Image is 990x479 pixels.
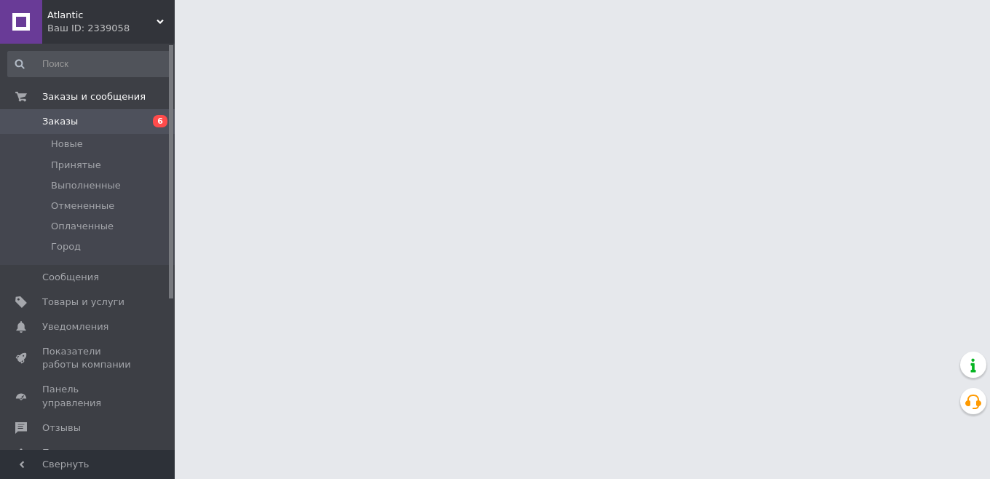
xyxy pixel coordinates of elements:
span: Покупатели [42,446,102,459]
span: Город [51,240,81,253]
span: Панель управления [42,383,135,409]
span: Уведомления [42,320,108,333]
span: Сообщения [42,271,99,284]
span: Заказы и сообщения [42,90,146,103]
span: Принятые [51,159,101,172]
input: Поиск [7,51,172,77]
span: Показатели работы компании [42,345,135,371]
span: Отзывы [42,421,81,435]
span: Заказы [42,115,78,128]
span: Отмененные [51,199,114,213]
div: Ваш ID: 2339058 [47,22,175,35]
span: Товары и услуги [42,296,124,309]
span: Новые [51,138,83,151]
span: Выполненные [51,179,121,192]
span: Atlantic [47,9,157,22]
span: 6 [153,115,167,127]
span: Оплаченные [51,220,114,233]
